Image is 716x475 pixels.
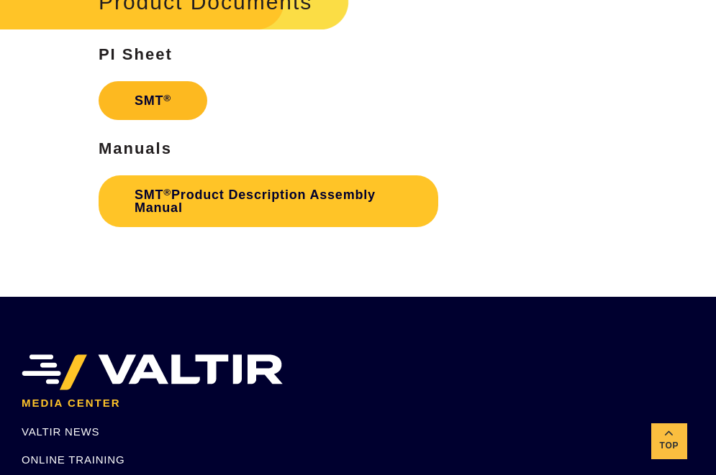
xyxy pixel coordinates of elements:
[163,187,171,198] sup: ®
[651,438,687,454] span: Top
[99,81,207,120] a: SMT®
[22,425,99,438] a: VALTIR NEWS
[22,397,694,410] h2: MEDIA CENTER
[22,453,124,466] a: ONLINE TRAINING
[99,45,173,63] strong: PI Sheet
[163,93,171,103] sup: ®
[99,139,172,157] strong: Manuals
[22,354,283,390] img: VALTIR
[651,423,687,459] a: Top
[99,175,438,227] a: SMT®Product Description Assembly Manual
